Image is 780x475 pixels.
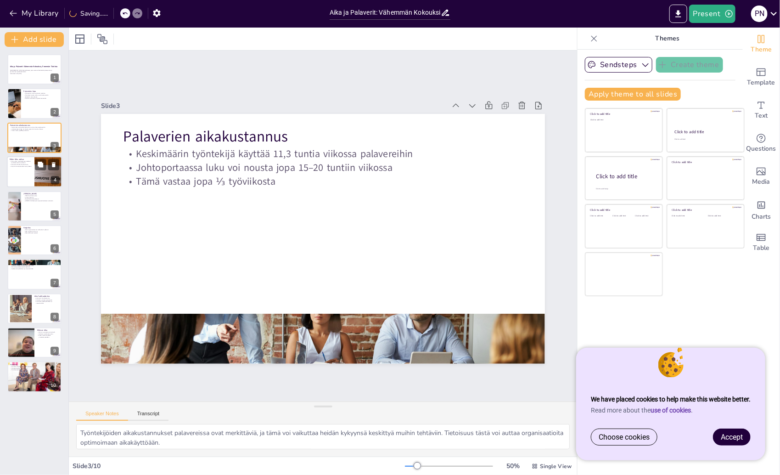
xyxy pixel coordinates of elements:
p: Tämä vastaa jopa ⅓ työviikosta [10,130,59,132]
p: Palaverien aikakustannus [10,124,59,127]
p: Miten Aika voisi auttaa? [23,232,59,234]
div: Click to add body [596,187,654,190]
strong: We have placed cookies to help make this website better. [591,396,751,403]
p: Tämä vastaa jopa ⅓ työviikosta [135,134,529,231]
div: Click to add text [590,215,611,217]
div: Click to add text [590,119,656,121]
p: Miten Aika auttaa [10,158,32,161]
p: Read more about the . [591,407,751,414]
span: Questions [746,144,776,154]
div: Click to add title [675,129,736,135]
div: 5 [51,210,59,219]
span: Choose cookies [599,433,650,441]
button: Present [689,5,735,23]
a: use of cookies [651,407,691,414]
p: Muistiot unohtuvat tai jäävät tekemättä [23,97,59,99]
p: [PERSON_NAME] auttaa säästämään aikaa [10,265,59,267]
div: 3 [7,123,62,153]
div: Click to add title [672,160,738,164]
p: Luota prosessiin [23,197,59,198]
div: 1 [7,54,62,85]
div: 6 [7,225,62,255]
div: 4 [7,156,62,187]
div: Add a table [743,226,780,259]
p: Palautteen puute johtaa uusiin palavereihin [23,94,59,96]
div: 2 [51,108,59,116]
button: Duplicate Slide [35,159,46,170]
p: Aika toimii fasilitaattorina [34,297,59,299]
textarea: Työntekijöiden aikakustannukset palavereissa ovat merkittäviä, ja tämä voi vaikuttaa heidän kykyy... [76,424,570,449]
button: My Library [7,6,62,21]
div: 2 [7,88,62,119]
button: Transcript [128,411,169,421]
p: Aika fasilitaattorina [34,295,59,298]
span: Text [755,111,768,121]
p: Generated with [URL] [10,73,59,75]
p: Eroaa muista malleista ymmärtämyksellään [37,335,59,338]
p: Keskimäärin työntekijä käyttää 11,3 tuntia viikossa palavereihin [10,126,59,128]
p: Aika on suomalainen kielimalli [37,332,59,334]
div: 8 [51,313,59,321]
span: Charts [752,212,771,222]
span: Template [747,78,775,88]
p: Palaverien kipu [23,90,59,93]
p: Yhteenveto [10,261,59,264]
div: Add ready made slides [743,61,780,94]
p: Määritä selkeä tavoite [23,195,59,197]
strong: Aika ja Palaverit: Vähemmän Kokouksia, Enemmän Tuloksia [10,65,57,68]
span: Theme [751,45,772,55]
p: Aika tiivistää keskustelun sen jälkeen [10,166,32,168]
div: Add text boxes [743,94,780,127]
p: [PERSON_NAME] [23,192,59,195]
p: Mikä on Aika [37,329,59,332]
p: Kehitetty työelämän tueksi [37,333,59,335]
div: Click to add title [590,112,656,116]
div: Add charts and graphs [743,193,780,226]
div: 7 [7,259,62,289]
div: 10 [7,362,62,392]
button: Apply theme to all slides [585,88,681,101]
div: Slide 3 / 10 [73,462,405,470]
a: Choose cookies [591,429,657,445]
p: [DEMOGRAPHIC_DATA] Aikatyökalusta, joka auttaa vähentämään palavereita ja parantamaan päätöksente... [10,69,59,73]
p: Palavereihin menee valtavasti aikaa [10,263,59,265]
div: Click to add title [590,208,656,212]
div: 9 [7,328,62,358]
div: Click to add text [613,215,634,217]
div: P N [751,6,768,22]
p: Kontekstuaalisen tietopohjan [10,368,59,369]
p: Epäselvät vastuualueet [23,96,59,97]
div: 5 [7,191,62,221]
div: Layout [73,32,87,46]
div: 9 [51,347,59,355]
p: [PERSON_NAME] itseäsi kyseenalaistamaan oletuksia [23,200,59,202]
div: 8 [7,294,62,324]
button: Create theme [656,57,723,73]
p: Aika pitää fokuksen palaverissa [10,164,32,166]
div: 1 [51,74,59,82]
p: Themes [601,28,734,50]
p: Aika tekee palavereista hyödyllisiä [10,266,59,268]
div: Click to add title [672,208,738,212]
div: Click to add text [674,138,735,141]
span: Single View [540,463,572,470]
p: Varmistaa selkeät päätökset ja vastuuhenkilöt [34,301,59,304]
div: 6 [51,244,59,253]
p: Johtoportaassa luku voi nousta jopa 15–20 tuntiin viikossa [10,128,59,130]
div: Click to add text [672,215,701,217]
div: Click to add title [596,172,655,180]
p: Tehostaa yrityksen palavereita [34,299,59,301]
p: Palavereihin kuluu valtavasti työaikaa [23,92,59,94]
button: Add slide [5,32,64,47]
button: Export to PowerPoint [669,5,687,23]
p: Keskimäärin työntekijä käyttää 11,3 tuntia viikossa palavereihin [141,107,535,204]
button: Delete Slide [48,159,59,170]
p: Mieti organisaatiossasi turhauttavin palaveri [23,229,59,231]
p: Humainic tarjoaa älykkään AI-fasilitaation [10,366,59,368]
div: Change the overall theme [743,28,780,61]
p: Palaverien aikakustannus [144,87,539,190]
button: Speaker Notes [76,411,128,421]
span: Table [753,243,769,253]
span: Position [97,34,108,45]
div: Click to add text [635,215,656,217]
